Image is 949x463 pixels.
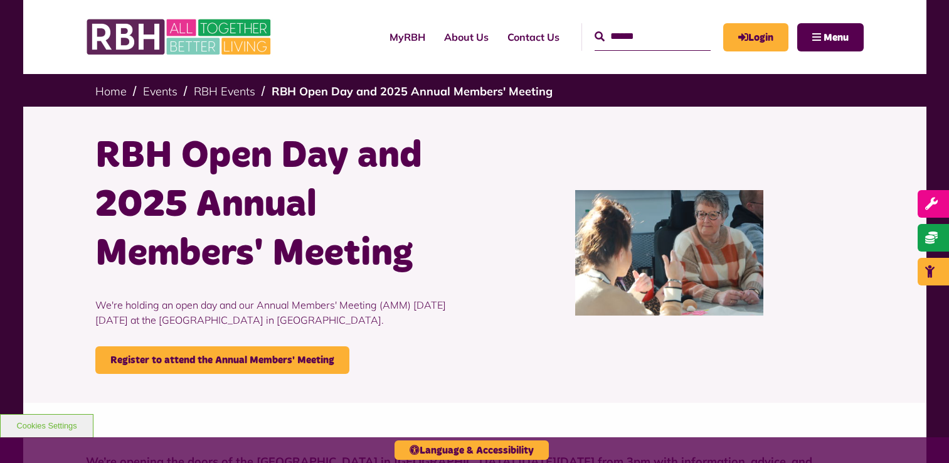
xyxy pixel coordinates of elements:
[893,407,949,463] iframe: Netcall Web Assistant for live chat
[272,84,553,98] a: RBH Open Day and 2025 Annual Members' Meeting
[395,440,549,460] button: Language & Accessibility
[143,84,178,98] a: Events
[824,33,849,43] span: Menu
[95,279,465,346] p: We're holding an open day and our Annual Members' Meeting (AMM) [DATE][DATE] at the [GEOGRAPHIC_D...
[95,84,127,98] a: Home
[380,20,435,54] a: MyRBH
[86,13,274,61] img: RBH
[95,132,465,279] h1: RBH Open Day and 2025 Annual Members' Meeting
[194,84,255,98] a: RBH Events
[797,23,864,51] button: Navigation
[723,23,788,51] a: MyRBH
[95,346,349,374] a: Register to attend the Annual Members' Meeting
[498,20,569,54] a: Contact Us
[435,20,498,54] a: About Us
[575,190,763,316] img: IMG 7040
